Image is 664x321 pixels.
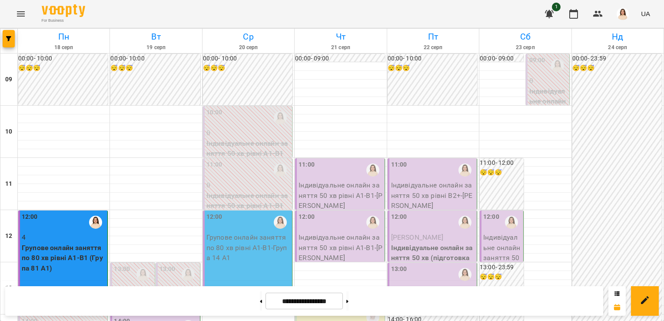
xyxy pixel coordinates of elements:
label: 11:00 [299,160,315,170]
label: 13:00 [114,264,130,274]
img: Оксана [182,268,195,281]
h6: Пт [388,30,478,43]
img: Оксана [366,216,379,229]
h6: Чт [296,30,385,43]
label: 09:00 [529,56,545,65]
label: 12:00 [206,212,222,222]
span: [PERSON_NAME] [391,233,444,241]
p: 0 [206,128,290,138]
h6: 22 серп [388,43,478,52]
h6: 00:00 - 09:00 [480,54,524,64]
button: Menu [10,3,31,24]
img: Оксана [551,59,564,72]
img: Оксана [505,216,518,229]
label: 13:00 [391,264,407,274]
h6: Нд [573,30,662,43]
p: Індивідуальне онлайн заняття 50 хв рівні В2+ ([PERSON_NAME]) [529,86,568,147]
span: For Business [42,18,85,23]
h6: 😴😴😴 [18,64,108,73]
span: 1 [552,3,561,11]
img: Оксана [136,268,149,281]
h6: 13:00 - 23:59 [480,263,524,272]
h6: 24 серп [573,43,662,52]
h6: 21 серп [296,43,385,52]
h6: 😴😴😴 [480,272,524,282]
h6: 23 серп [481,43,570,52]
label: 13:00 [159,264,176,274]
h6: Вт [111,30,200,43]
p: 0 [529,76,568,86]
h6: 00:00 - 10:00 [203,54,292,64]
label: 11:00 [206,160,222,170]
label: 11:00 [391,160,407,170]
label: 10:00 [206,108,222,117]
button: UA [637,6,654,22]
p: Індивідуальне онлайн заняття 50 хв рівні В2+ - [PERSON_NAME] [391,180,475,211]
h6: Пн [19,30,108,43]
img: Оксана [366,164,379,177]
h6: Ср [204,30,293,43]
h6: 10 [5,127,12,137]
img: Оксана [458,216,471,229]
h6: 😴😴😴 [572,64,662,73]
p: 4 [22,232,106,243]
h6: 09 [5,75,12,84]
p: Індивідуальне онлайн заняття 50 хв (підготовка до іспиту ) рівні В2+ [391,243,475,274]
p: Групове онлайн заняття по 80 хв рівні А1-В1 - Група 14 А1 [206,232,290,263]
p: 0 [206,180,290,191]
h6: 00:00 - 09:00 [295,54,385,64]
label: 12:00 [483,212,499,222]
h6: 😴😴😴 [110,64,200,73]
span: UA [641,9,650,18]
p: Індивідуальне онлайн заняття 50 хв рівні А1-В1 - [PERSON_NAME] [299,232,382,263]
h6: 00:00 - 23:59 [572,54,662,64]
h6: 11 [5,179,12,189]
h6: 😴😴😴 [480,168,524,177]
img: Оксана [274,111,287,124]
h6: 😴😴😴 [203,64,292,73]
p: Індивідуальне онлайн заняття 50 хв рівні А1-В1 ([PERSON_NAME]) [206,191,290,221]
h6: 11:00 - 12:00 [480,158,524,168]
h6: 00:00 - 10:00 [388,54,477,64]
img: Оксана [458,164,471,177]
img: Оксана [274,216,287,229]
label: 12:00 [391,212,407,222]
h6: 😴😴😴 [388,64,477,73]
img: Оксана [458,268,471,281]
h6: 20 серп [204,43,293,52]
p: Групове онлайн заняття по 80 хв рівні А1-В1 (Група 81 A1) [22,243,106,274]
img: Voopty Logo [42,4,85,17]
h6: 12 [5,231,12,241]
img: Оксана [274,164,287,177]
h6: 18 серп [19,43,108,52]
p: Індивідуальне онлайн заняття 50 хв рівні А1-В1 - [PERSON_NAME] [299,180,382,211]
img: 76124efe13172d74632d2d2d3678e7ed.png [617,8,629,20]
h6: 00:00 - 10:00 [110,54,200,64]
p: Індивідуальне онлайн заняття 50 хв рівні А1-В1 - [PERSON_NAME] [483,232,521,294]
p: Індивідуальне онлайн заняття 50 хв рівні А1-В1 ([PERSON_NAME]) [206,138,290,169]
label: 12:00 [299,212,315,222]
img: Оксана [89,216,102,229]
h6: 00:00 - 10:00 [18,54,108,64]
h6: 19 серп [111,43,200,52]
label: 12:00 [22,212,38,222]
h6: Сб [481,30,570,43]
